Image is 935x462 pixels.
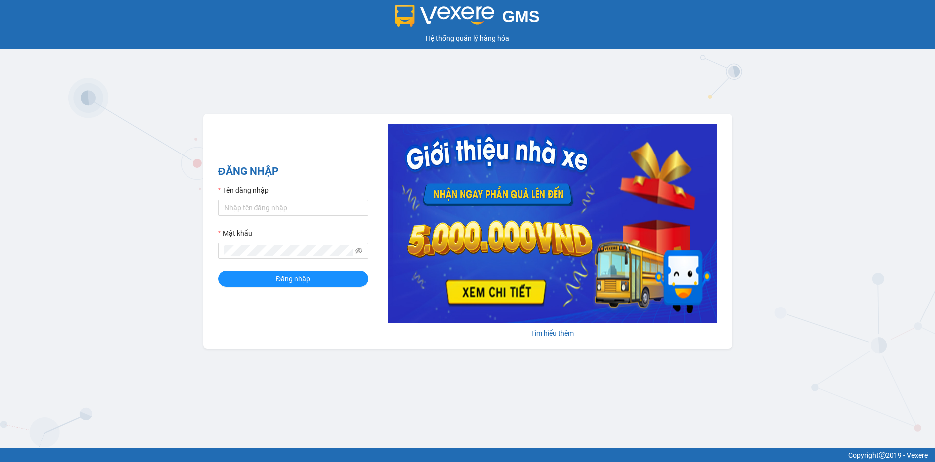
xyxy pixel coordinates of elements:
div: Tìm hiểu thêm [388,328,717,339]
img: logo 2 [395,5,494,27]
span: eye-invisible [355,247,362,254]
a: GMS [395,15,540,23]
span: Đăng nhập [276,273,310,284]
h2: ĐĂNG NHẬP [218,163,368,180]
label: Tên đăng nhập [218,185,269,196]
button: Đăng nhập [218,271,368,287]
span: copyright [879,452,886,459]
input: Tên đăng nhập [218,200,368,216]
div: Copyright 2019 - Vexere [7,450,928,461]
span: GMS [502,7,540,26]
label: Mật khẩu [218,228,252,239]
img: banner-0 [388,124,717,323]
input: Mật khẩu [224,245,353,256]
div: Hệ thống quản lý hàng hóa [2,33,933,44]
